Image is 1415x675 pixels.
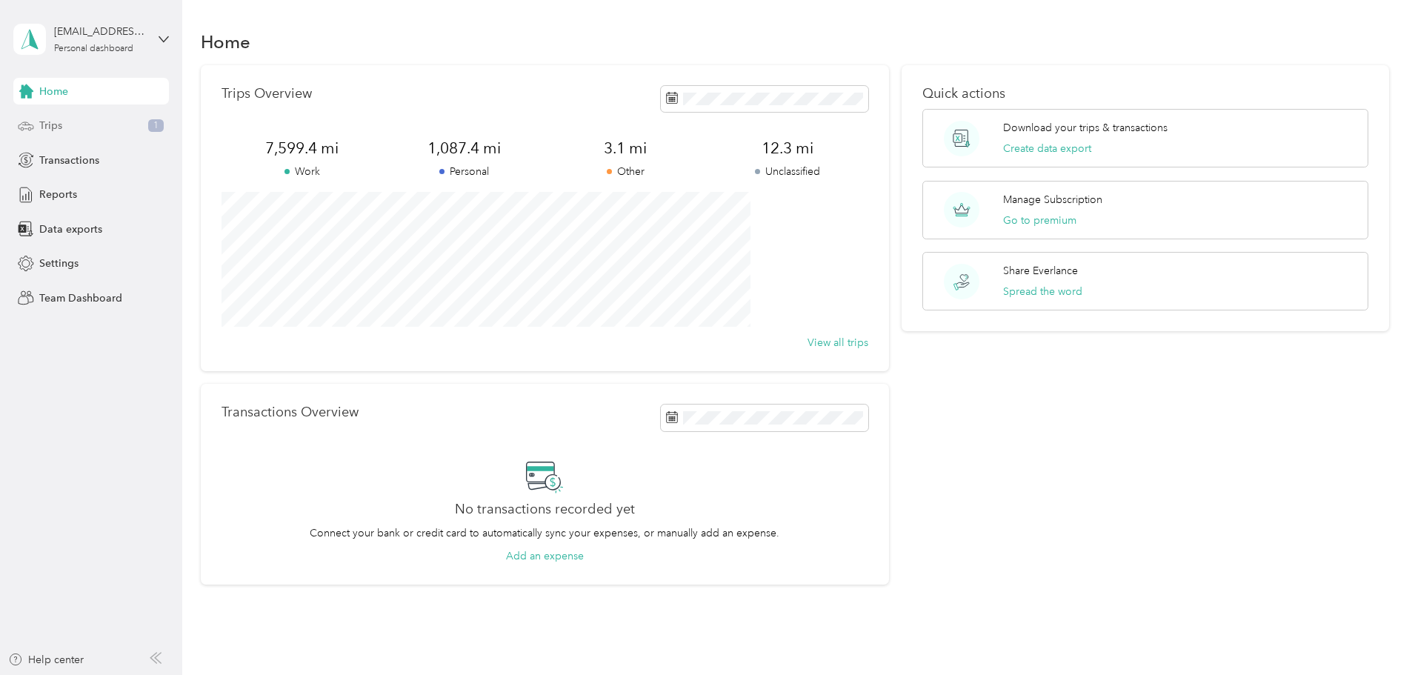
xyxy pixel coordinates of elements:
[39,118,62,133] span: Trips
[383,138,545,159] span: 1,087.4 mi
[310,525,779,541] p: Connect your bank or credit card to automatically sync your expenses, or manually add an expense.
[1003,213,1076,228] button: Go to premium
[222,138,383,159] span: 7,599.4 mi
[201,34,250,50] h1: Home
[1003,141,1091,156] button: Create data export
[39,256,79,271] span: Settings
[39,222,102,237] span: Data exports
[54,44,133,53] div: Personal dashboard
[506,548,584,564] button: Add an expense
[1003,192,1102,207] p: Manage Subscription
[39,84,68,99] span: Home
[39,290,122,306] span: Team Dashboard
[706,138,868,159] span: 12.3 mi
[39,187,77,202] span: Reports
[808,335,868,350] button: View all trips
[922,86,1368,102] p: Quick actions
[545,164,706,179] p: Other
[545,138,706,159] span: 3.1 mi
[148,119,164,133] span: 1
[1003,263,1078,279] p: Share Everlance
[1332,592,1415,675] iframe: Everlance-gr Chat Button Frame
[706,164,868,179] p: Unclassified
[222,164,383,179] p: Work
[1003,284,1082,299] button: Spread the word
[8,652,84,668] button: Help center
[383,164,545,179] p: Personal
[39,153,99,168] span: Transactions
[1003,120,1168,136] p: Download your trips & transactions
[455,502,635,517] h2: No transactions recorded yet
[222,86,312,102] p: Trips Overview
[222,405,359,420] p: Transactions Overview
[54,24,147,39] div: [EMAIL_ADDRESS][DOMAIN_NAME]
